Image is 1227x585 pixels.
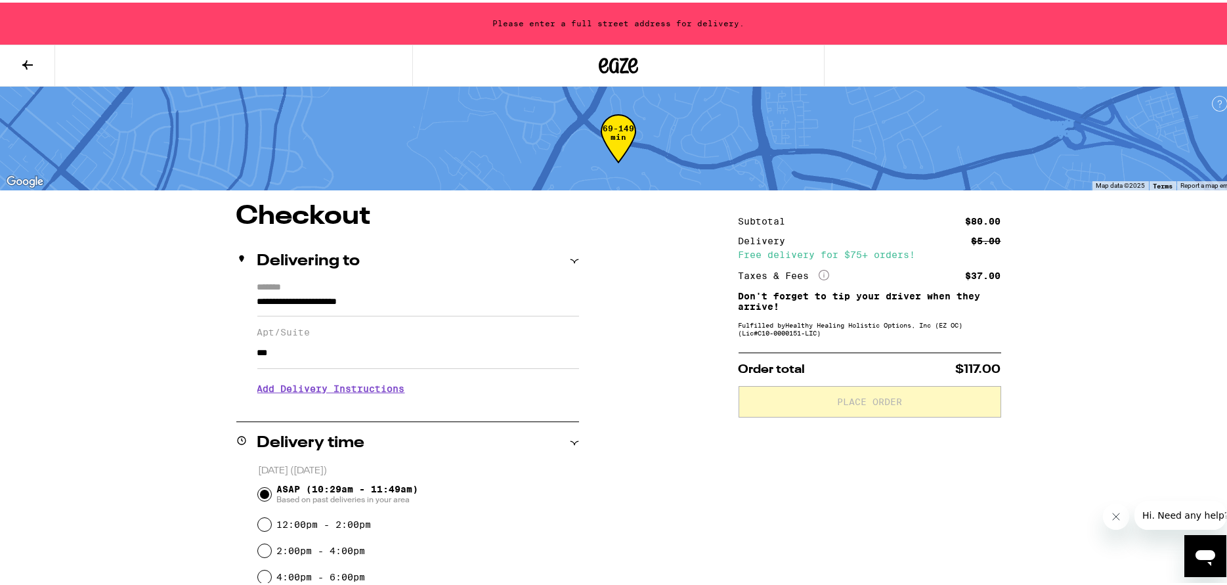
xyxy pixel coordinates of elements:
[257,433,365,448] h2: Delivery time
[1153,179,1173,187] a: Terms
[257,324,579,335] label: Apt/Suite
[966,214,1001,223] div: $80.00
[257,371,579,401] h3: Add Delivery Instructions
[236,201,579,227] h1: Checkout
[1096,179,1145,186] span: Map data ©2025
[257,401,579,412] p: We'll contact you at [PHONE_NUMBER] when we arrive
[739,383,1001,415] button: Place Order
[257,251,360,267] h2: Delivering to
[739,288,1001,309] p: Don't forget to tip your driver when they arrive!
[739,361,806,373] span: Order total
[276,481,418,502] span: ASAP (10:29am - 11:49am)
[8,9,95,20] span: Hi. Need any help?
[739,234,795,243] div: Delivery
[601,121,636,171] div: 69-149 min
[258,462,579,475] p: [DATE] ([DATE])
[1134,498,1226,527] iframe: Message from company
[276,569,365,580] label: 4:00pm - 6:00pm
[276,492,418,502] span: Based on past deliveries in your area
[276,517,371,527] label: 12:00pm - 2:00pm
[739,214,795,223] div: Subtotal
[739,248,1001,257] div: Free delivery for $75+ orders!
[276,543,365,553] label: 2:00pm - 4:00pm
[739,318,1001,334] div: Fulfilled by Healthy Healing Holistic Options, Inc (EZ OC) (Lic# C10-0000151-LIC )
[1184,532,1226,574] iframe: Button to launch messaging window
[972,234,1001,243] div: $5.00
[966,269,1001,278] div: $37.00
[739,267,829,279] div: Taxes & Fees
[956,361,1001,373] span: $117.00
[1103,501,1129,527] iframe: Close message
[3,171,47,188] img: Google
[837,395,902,404] span: Place Order
[3,171,47,188] a: Open this area in Google Maps (opens a new window)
